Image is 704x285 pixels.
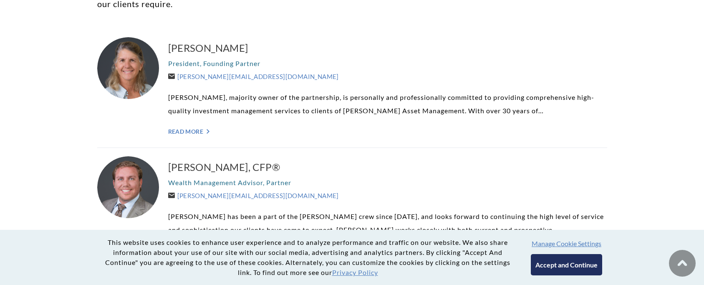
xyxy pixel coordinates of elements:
a: [PERSON_NAME][EMAIL_ADDRESS][DOMAIN_NAME] [168,192,339,199]
p: [PERSON_NAME], majority owner of the partnership, is personally and professionally committed to p... [168,91,607,117]
p: This website uses cookies to enhance user experience and to analyze performance and traffic on ou... [102,237,514,277]
a: Read More "> [168,128,607,135]
p: [PERSON_NAME] has been a part of the [PERSON_NAME] crew since [DATE], and looks forward to contin... [168,210,607,237]
p: Wealth Management Advisor, Partner [168,176,607,189]
a: [PERSON_NAME][EMAIL_ADDRESS][DOMAIN_NAME] [168,73,339,80]
a: Privacy Policy [332,268,378,276]
button: Accept and Continue [531,254,602,275]
button: Manage Cookie Settings [532,239,601,247]
a: [PERSON_NAME], CFP® [168,160,607,174]
a: [PERSON_NAME] [168,41,607,55]
p: President, Founding Partner [168,57,607,70]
